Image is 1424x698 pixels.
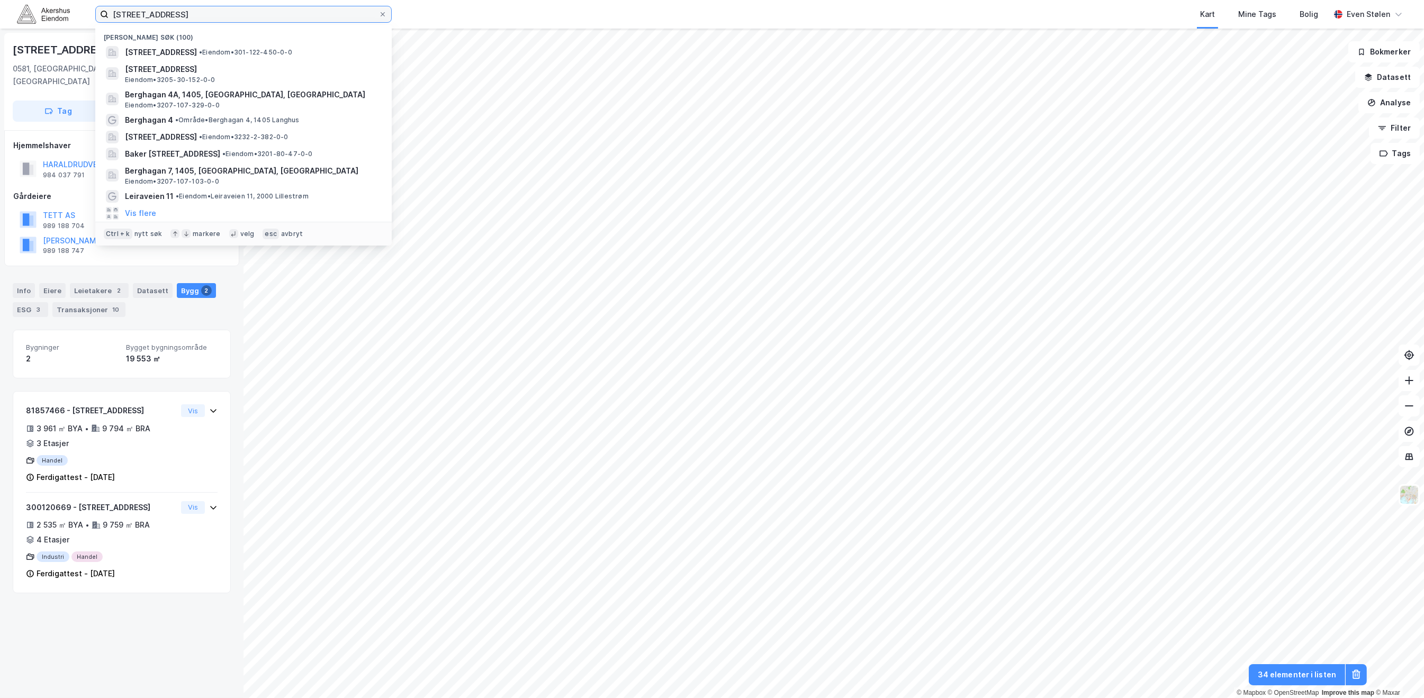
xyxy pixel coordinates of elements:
div: esc [263,229,279,239]
div: Eiere [39,283,66,298]
div: nytt søk [134,230,163,238]
span: Eiendom • 3201-80-47-0-0 [222,150,313,158]
div: Leietakere [70,283,129,298]
div: 81857466 - [STREET_ADDRESS] [26,404,177,417]
span: Eiendom • 3207-107-103-0-0 [125,177,219,186]
div: 2 [114,285,124,296]
div: • [85,521,89,529]
span: [STREET_ADDRESS] [125,46,197,59]
button: Datasett [1355,67,1420,88]
span: Berghagan 7, 1405, [GEOGRAPHIC_DATA], [GEOGRAPHIC_DATA] [125,165,379,177]
span: [STREET_ADDRESS] [125,63,379,76]
span: [STREET_ADDRESS] [125,131,197,143]
div: 19 553 ㎡ [126,352,218,365]
button: Vis flere [125,207,156,220]
div: Even Stølen [1347,8,1390,21]
div: 10 [110,304,121,315]
div: 3 Etasjer [37,437,69,450]
span: Baker [STREET_ADDRESS] [125,148,220,160]
span: • [222,150,226,158]
div: Hjemmelshaver [13,139,230,152]
div: 984 037 791 [43,171,85,179]
button: 34 elementer i listen [1249,664,1345,685]
button: Vis [181,501,205,514]
div: ESG [13,302,48,317]
button: Filter [1369,117,1420,139]
div: 3 961 ㎡ BYA [37,422,83,435]
span: Eiendom • 3232-2-382-0-0 [199,133,289,141]
div: Bygg [177,283,216,298]
span: Berghagan 4A, 1405, [GEOGRAPHIC_DATA], [GEOGRAPHIC_DATA] [125,88,379,101]
div: 9 759 ㎡ BRA [103,519,150,531]
div: Info [13,283,35,298]
a: Improve this map [1322,689,1374,696]
div: • [85,424,89,433]
button: Tags [1371,143,1420,164]
button: Analyse [1358,92,1420,113]
span: Eiendom • 3205-30-152-0-0 [125,76,215,84]
span: • [199,48,202,56]
div: Mine Tags [1238,8,1276,21]
span: • [175,116,178,124]
div: Kart [1200,8,1215,21]
div: Ferdigattest - [DATE] [37,567,115,580]
span: Eiendom • Leiraveien 11, 2000 Lillestrøm [176,192,309,201]
div: 9 794 ㎡ BRA [102,422,150,435]
div: Datasett [133,283,173,298]
div: 989 188 747 [43,247,84,255]
div: [STREET_ADDRESS] [13,41,116,58]
div: 3 [33,304,44,315]
span: Eiendom • 3207-107-329-0-0 [125,101,220,110]
iframe: Chat Widget [1371,647,1424,698]
div: 2 [26,352,118,365]
div: Transaksjoner [52,302,125,317]
div: velg [240,230,255,238]
div: 300120669 - [STREET_ADDRESS] [26,501,177,514]
span: Bygget bygningsområde [126,343,218,352]
div: Ferdigattest - [DATE] [37,471,115,484]
div: 0581, [GEOGRAPHIC_DATA], [GEOGRAPHIC_DATA] [13,62,146,88]
div: 4 Etasjer [37,533,69,546]
div: markere [193,230,220,238]
button: Bokmerker [1348,41,1420,62]
span: • [199,133,202,141]
div: Kontrollprogram for chat [1371,647,1424,698]
span: Område • Berghagan 4, 1405 Langhus [175,116,300,124]
span: Eiendom • 301-122-450-0-0 [199,48,292,57]
span: Bygninger [26,343,118,352]
img: Z [1399,485,1419,505]
span: • [176,192,179,200]
img: akershus-eiendom-logo.9091f326c980b4bce74ccdd9f866810c.svg [17,5,70,23]
div: avbryt [281,230,303,238]
input: Søk på adresse, matrikkel, gårdeiere, leietakere eller personer [109,6,378,22]
a: Mapbox [1237,689,1266,696]
div: Gårdeiere [13,190,230,203]
span: Leiraveien 11 [125,190,174,203]
div: Bolig [1300,8,1318,21]
span: Berghagan 4 [125,114,173,126]
div: [PERSON_NAME] søk (100) [95,25,392,44]
div: 2 [201,285,212,296]
a: OpenStreetMap [1268,689,1319,696]
button: Tag [13,101,104,122]
div: 989 188 704 [43,222,85,230]
div: 2 535 ㎡ BYA [37,519,83,531]
div: Ctrl + k [104,229,132,239]
button: Vis [181,404,205,417]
